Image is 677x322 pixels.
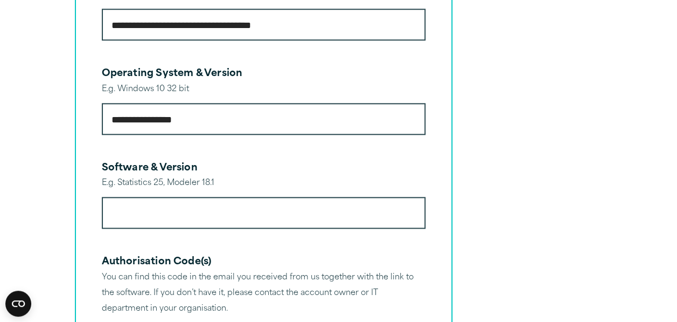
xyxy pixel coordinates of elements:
div: You can find this code in the email you received from us together with the link to the software. ... [102,270,425,317]
label: Operating System & Version [102,69,243,79]
button: Open CMP widget [5,291,31,317]
div: E.g. Windows 10 32 bit [102,82,425,98]
label: Authorisation Code(s) [102,257,212,267]
label: Software & Version [102,163,198,173]
div: E.g. Statistics 25, Modeler 18.1 [102,176,425,191]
